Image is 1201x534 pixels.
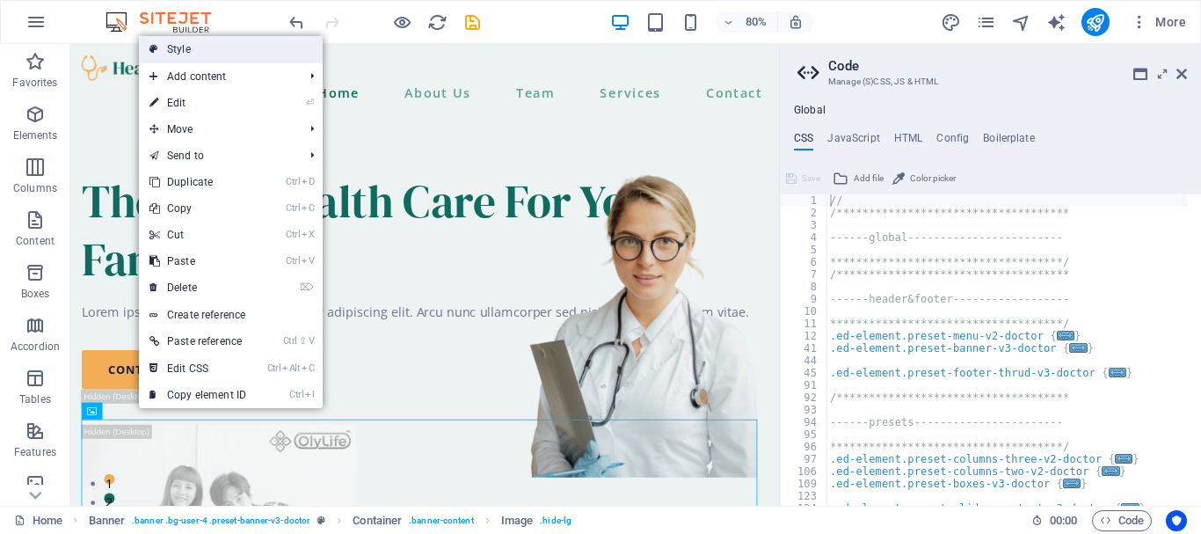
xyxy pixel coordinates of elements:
h4: Boilerplate [983,132,1035,151]
a: ⌦Delete [139,274,257,301]
div: 3 [781,219,828,231]
span: Add content [139,63,296,90]
p: Features [14,445,56,459]
i: Ctrl [286,176,300,187]
div: 10 [781,305,828,318]
i: Save (Ctrl+S) [462,12,483,33]
a: CtrlICopy element ID [139,382,257,408]
h4: Global [794,104,826,118]
a: ⏎Edit [139,90,257,116]
i: Ctrl [283,335,297,347]
span: ... [1103,466,1120,476]
button: Usercentrics [1166,510,1187,531]
span: More [1131,13,1186,31]
div: 93 [781,404,828,416]
button: Add file [830,168,886,189]
a: CtrlXCut [139,222,257,248]
i: Pages (Ctrl+Alt+S) [976,12,996,33]
div: 124 [781,502,828,515]
i: Navigator [1011,12,1031,33]
nav: breadcrumb [89,510,571,531]
span: ... [1115,454,1132,464]
a: Style [139,36,323,62]
i: Ctrl [286,202,300,214]
a: Create reference [139,302,323,328]
h4: CSS [794,132,813,151]
button: reload [426,11,448,33]
div: 45 [781,367,828,379]
i: V [309,335,314,347]
div: 123 [781,490,828,502]
i: C [302,202,314,214]
div: 8 [781,281,828,293]
span: ... [1109,368,1126,377]
span: ... [1057,331,1074,340]
h6: Session time [1031,510,1078,531]
span: ... [1070,343,1088,353]
span: 00 00 [1050,510,1077,531]
a: Click to cancel selection. Double-click to open Pages [14,510,62,531]
i: ⇧ [299,335,307,347]
a: Ctrl⇧VPaste reference [139,328,257,355]
h4: HTML [894,132,923,151]
div: 5 [781,244,828,256]
i: C [302,362,314,374]
i: Alt [282,362,300,374]
span: Click to select. Double-click to edit [89,510,126,531]
div: 41 [781,342,828,355]
span: : [1062,514,1065,527]
button: Code [1092,510,1152,531]
button: Color picker [890,168,958,189]
button: undo [286,11,307,33]
div: 106 [781,465,828,478]
button: design [941,11,962,33]
span: . banner-content [409,510,473,531]
p: Boxes [21,287,50,301]
i: AI Writer [1046,12,1066,33]
button: 80% [716,11,778,33]
i: Ctrl [286,255,300,267]
p: Elements [13,128,58,143]
div: 6 [781,256,828,268]
span: ... [1063,479,1081,488]
i: ⏎ [306,97,314,108]
div: 95 [781,428,828,441]
i: Reload page [427,12,448,33]
div: 11 [781,318,828,330]
button: publish [1081,8,1110,36]
a: Send to [139,143,296,169]
span: . banner .bg-user-4 .preset-banner-v3-doctor [132,510,310,531]
i: This element is a customizable preset [317,516,325,525]
i: V [302,255,314,267]
p: Favorites [12,76,57,90]
div: 44 [781,355,828,367]
p: Tables [19,392,51,406]
p: Columns [13,181,57,195]
i: Ctrl [289,389,303,400]
button: More [1124,8,1193,36]
div: 94 [781,416,828,428]
div: 7 [781,268,828,281]
i: Publish [1085,12,1105,33]
h6: 80% [742,11,770,33]
button: pages [976,11,997,33]
div: 97 [781,453,828,465]
span: Move [139,116,296,143]
div: 9 [781,293,828,305]
i: Ctrl [267,362,281,374]
a: CtrlAltCEdit CSS [139,355,257,382]
h4: JavaScript [827,132,879,151]
div: 91 [781,379,828,391]
i: Ctrl [286,229,300,240]
i: D [302,176,314,187]
p: Content [16,234,55,248]
img: Editor Logo [101,11,233,33]
div: 4 [781,231,828,244]
span: Add file [854,168,884,189]
a: CtrlCCopy [139,195,257,222]
i: X [302,229,314,240]
h3: Manage (S)CSS, JS & HTML [828,74,1152,90]
i: Design (Ctrl+Alt+Y) [941,12,961,33]
i: Undo: Cut (Ctrl+Z) [287,12,307,33]
span: Click to select. Double-click to edit [353,510,402,531]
